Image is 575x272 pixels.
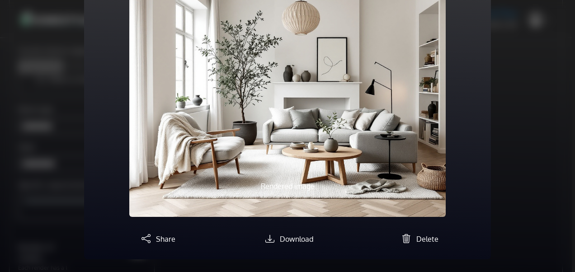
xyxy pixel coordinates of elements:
[177,181,398,192] p: Rendered image
[262,234,313,244] a: Download
[156,234,175,244] span: Share
[138,234,175,244] a: Share
[416,234,438,244] span: Delete
[280,234,313,244] span: Download
[398,231,438,245] button: Delete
